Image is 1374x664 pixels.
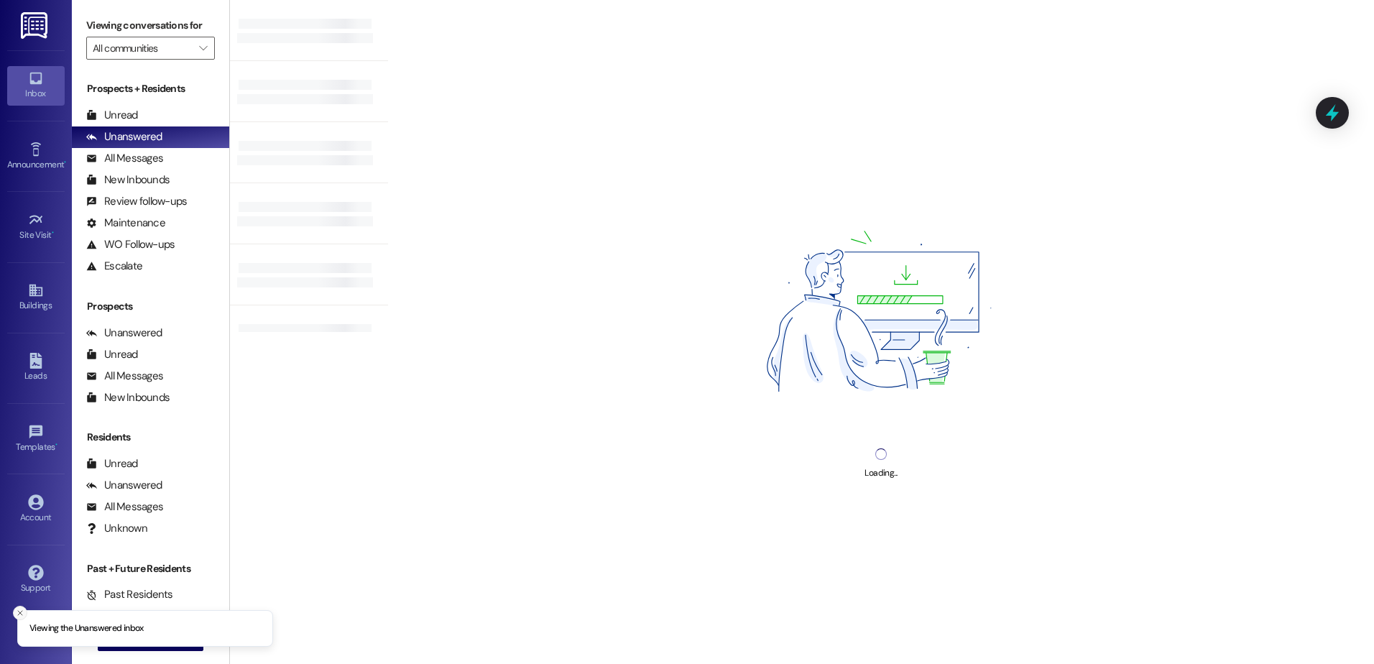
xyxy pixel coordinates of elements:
[86,237,175,252] div: WO Follow-ups
[199,42,207,54] i: 
[7,490,65,529] a: Account
[86,172,170,188] div: New Inbounds
[86,326,162,341] div: Unanswered
[86,108,138,123] div: Unread
[86,151,163,166] div: All Messages
[86,347,138,362] div: Unread
[86,499,163,515] div: All Messages
[86,194,187,209] div: Review follow-ups
[86,390,170,405] div: New Inbounds
[86,456,138,471] div: Unread
[86,369,163,384] div: All Messages
[29,622,144,635] p: Viewing the Unanswered inbox
[52,228,54,238] span: •
[7,66,65,105] a: Inbox
[864,466,897,481] div: Loading...
[7,561,65,599] a: Support
[72,81,229,96] div: Prospects + Residents
[72,299,229,314] div: Prospects
[86,587,173,602] div: Past Residents
[86,259,142,274] div: Escalate
[7,278,65,317] a: Buildings
[7,208,65,246] a: Site Visit •
[72,430,229,445] div: Residents
[86,14,215,37] label: Viewing conversations for
[7,349,65,387] a: Leads
[13,606,27,620] button: Close toast
[7,420,65,458] a: Templates •
[86,129,162,144] div: Unanswered
[64,157,66,167] span: •
[93,37,192,60] input: All communities
[21,12,50,39] img: ResiDesk Logo
[86,478,162,493] div: Unanswered
[86,216,165,231] div: Maintenance
[55,440,57,450] span: •
[86,521,147,536] div: Unknown
[72,561,229,576] div: Past + Future Residents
